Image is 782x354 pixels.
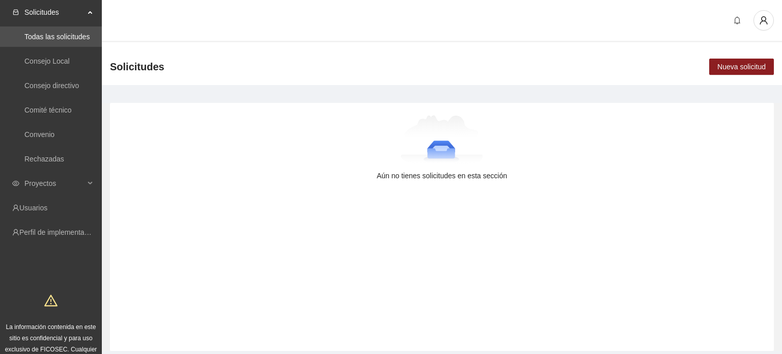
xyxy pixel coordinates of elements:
img: Aún no tienes solicitudes en esta sección [401,115,484,166]
span: inbox [12,9,19,16]
a: Consejo Local [24,57,70,65]
span: warning [44,294,58,307]
span: bell [730,16,745,24]
button: bell [729,12,745,29]
a: Comité técnico [24,106,72,114]
button: Nueva solicitud [709,59,774,75]
span: Solicitudes [24,2,85,22]
span: Nueva solicitud [717,61,766,72]
span: Solicitudes [110,59,164,75]
span: Proyectos [24,173,85,194]
button: user [753,10,774,31]
a: Usuarios [19,204,47,212]
div: Aún no tienes solicitudes en esta sección [126,170,758,181]
a: Rechazadas [24,155,64,163]
a: Consejo directivo [24,81,79,90]
a: Todas las solicitudes [24,33,90,41]
span: eye [12,180,19,187]
a: Perfil de implementadora [19,228,99,236]
a: Convenio [24,130,54,139]
span: user [754,16,773,25]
